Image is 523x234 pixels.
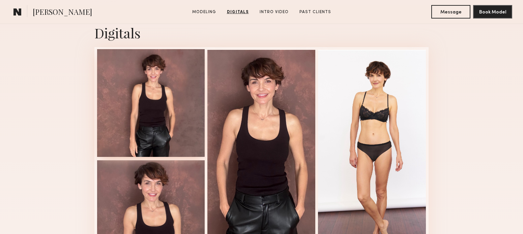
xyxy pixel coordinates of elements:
a: Modeling [190,9,219,15]
a: Book Model [473,9,512,14]
button: Message [431,5,470,19]
a: Past Clients [297,9,334,15]
button: Book Model [473,5,512,19]
div: Digitals [94,24,429,42]
a: Intro Video [257,9,291,15]
span: [PERSON_NAME] [33,7,92,19]
a: Digitals [224,9,252,15]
